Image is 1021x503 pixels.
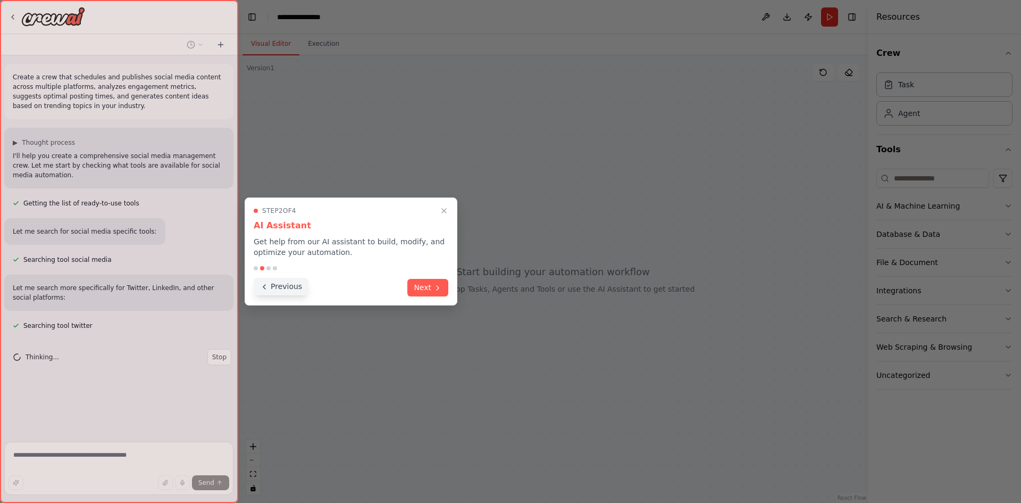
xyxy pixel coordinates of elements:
[254,278,308,295] button: Previous
[262,207,296,215] span: Step 2 of 4
[438,204,450,217] button: Close walkthrough
[254,219,448,232] h3: AI Assistant
[407,279,448,296] button: Next
[254,236,448,258] p: Get help from our AI assistant to build, modify, and optimize your automation.
[245,10,260,24] button: Hide left sidebar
